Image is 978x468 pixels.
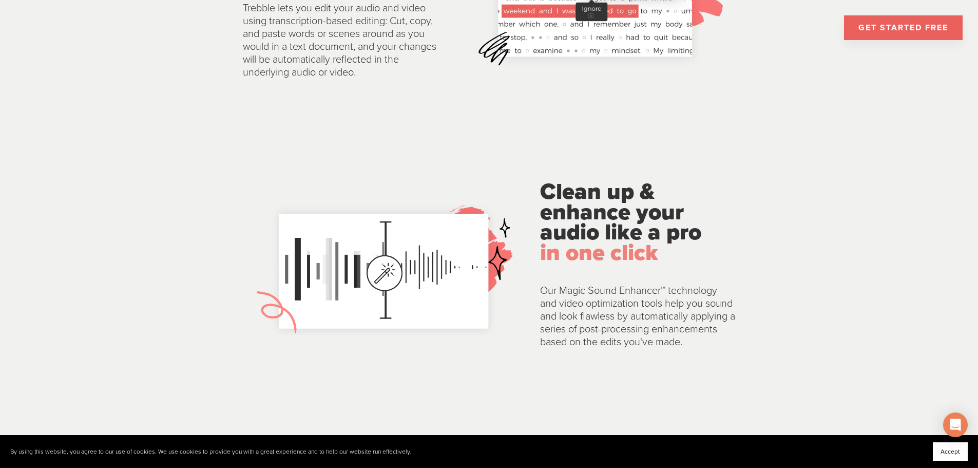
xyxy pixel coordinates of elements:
[243,2,438,79] p: Trebble lets you edit your audio and video using transcription-based editing: Cut, copy, and past...
[941,448,960,455] span: Accept
[844,15,963,40] a: GET STARTED FREE
[10,448,411,456] p: By using this website, you agree to our use of cookies. We use cookies to provide you with a grea...
[933,442,968,461] button: Accept
[540,239,658,267] span: in one click
[540,182,735,263] p: Clean up & enhance your audio like a pro
[540,285,735,349] p: Our Magic Sound Enhancer™ technology and video optimization tools help you sound and look flawles...
[943,413,968,437] div: Open Intercom Messenger
[243,195,523,345] img: magic_sound_enhancer_gray.png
